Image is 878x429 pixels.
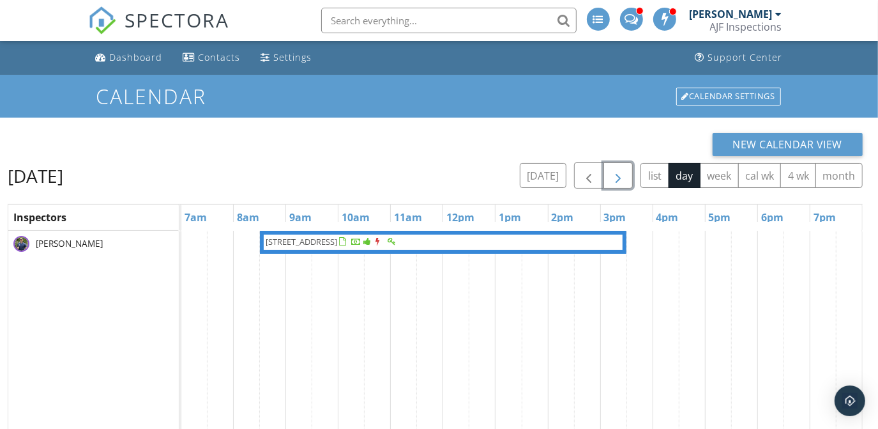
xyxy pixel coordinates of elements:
[520,163,566,188] button: [DATE]
[700,163,739,188] button: week
[178,46,246,70] a: Contacts
[815,163,863,188] button: month
[286,207,315,228] a: 9am
[810,207,839,228] a: 7pm
[603,162,633,189] button: Next day
[675,86,782,107] a: Calendar Settings
[496,207,524,228] a: 1pm
[256,46,317,70] a: Settings
[549,207,577,228] a: 2pm
[13,236,29,252] img: d68edfb263f546258320798d8f4d03b5_l0_0011_13_2023__3_32_02_pm.jpg
[653,207,682,228] a: 4pm
[835,386,865,416] div: Open Intercom Messenger
[391,207,425,228] a: 11am
[91,46,168,70] a: Dashboard
[338,207,373,228] a: 10am
[758,207,787,228] a: 6pm
[8,163,63,189] h2: [DATE]
[676,88,781,105] div: Calendar Settings
[708,51,783,63] div: Support Center
[669,163,700,188] button: day
[266,236,337,247] span: [STREET_ADDRESS]
[199,51,241,63] div: Contacts
[125,6,230,33] span: SPECTORA
[710,20,782,33] div: AJF Inspections
[574,162,604,189] button: Previous day
[738,163,782,188] button: cal wk
[601,207,630,228] a: 3pm
[13,210,66,224] span: Inspectors
[690,8,773,20] div: [PERSON_NAME]
[780,163,816,188] button: 4 wk
[234,207,262,228] a: 8am
[274,51,312,63] div: Settings
[33,237,105,250] span: [PERSON_NAME]
[706,207,734,228] a: 5pm
[110,51,163,63] div: Dashboard
[443,207,478,228] a: 12pm
[690,46,788,70] a: Support Center
[96,85,782,107] h1: Calendar
[640,163,669,188] button: list
[713,133,863,156] button: New Calendar View
[181,207,210,228] a: 7am
[321,8,577,33] input: Search everything...
[88,17,230,44] a: SPECTORA
[88,6,116,35] img: The Best Home Inspection Software - Spectora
